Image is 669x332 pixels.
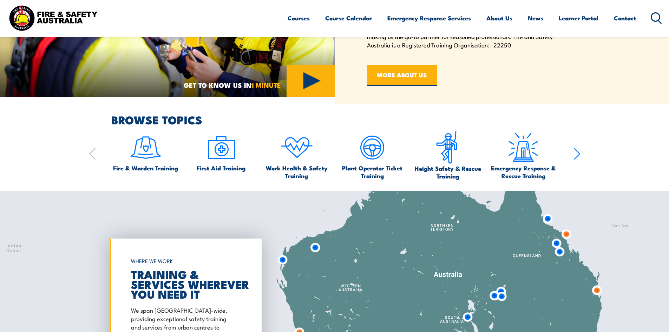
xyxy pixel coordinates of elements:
[614,9,636,27] a: Contact
[131,255,237,267] h6: WHERE WE WORK
[197,131,245,172] a: First Aid Training
[325,9,372,27] a: Course Calendar
[262,131,331,180] a: Work Health & Safety Training
[288,9,310,27] a: Courses
[367,65,437,86] a: MORE ABOUT US
[197,164,245,172] span: First Aid Training
[413,131,482,180] a: Height Safety & Rescue Training
[559,9,598,27] a: Learner Portal
[131,269,237,299] h2: TRAINING & SERVICES WHEREVER YOU NEED IT
[489,164,558,180] span: Emergency Response & Rescue Training
[489,131,558,180] a: Emergency Response & Rescue Training
[184,82,281,88] span: GET TO KNOW US IN
[486,9,512,27] a: About Us
[507,131,540,164] img: Emergency Response Icon
[338,164,407,180] span: Plant Operator Ticket Training
[205,131,238,164] img: icon-2
[280,131,313,164] img: icon-4
[113,131,178,172] a: Fire & Warden Training
[387,9,471,27] a: Emergency Response Services
[262,164,331,180] span: Work Health & Safety Training
[431,131,464,164] img: icon-6
[113,164,178,172] span: Fire & Warden Training
[338,131,407,180] a: Plant Operator Ticket Training
[129,131,162,164] img: icon-1
[111,115,581,124] h2: BROWSE TOPICS
[251,80,281,90] strong: 1 MINUTE
[528,9,543,27] a: News
[356,131,389,164] img: icon-5
[413,164,482,180] span: Height Safety & Rescue Training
